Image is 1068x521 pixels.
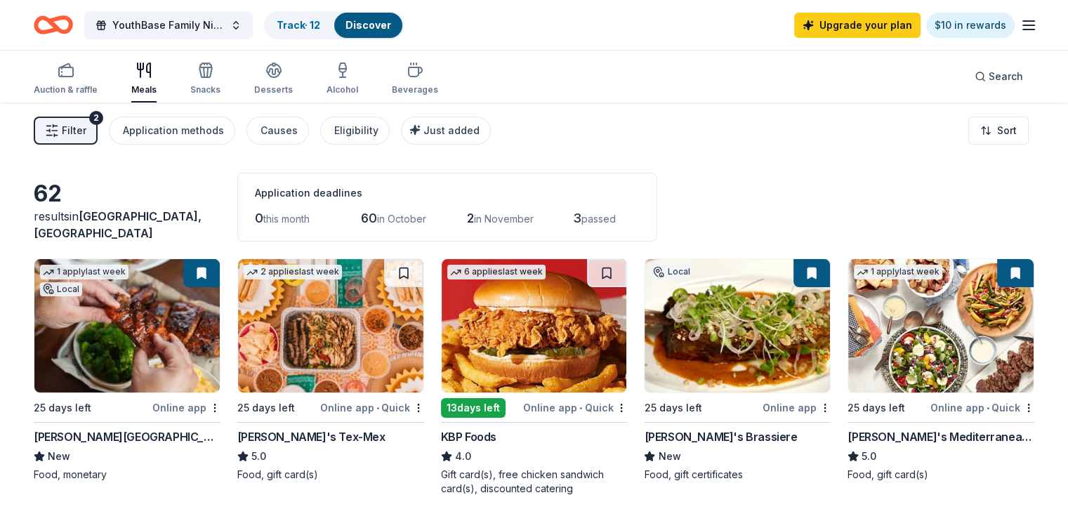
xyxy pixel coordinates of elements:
[48,448,70,465] span: New
[644,258,831,482] a: Image for Stella's BrassiereLocal25 days leftOnline app[PERSON_NAME]'s BrassiereNewFood, gift cer...
[34,468,220,482] div: Food, monetary
[264,11,404,39] button: Track· 12Discover
[401,117,491,145] button: Just added
[854,265,942,279] div: 1 apply last week
[131,84,157,95] div: Meals
[237,428,385,445] div: [PERSON_NAME]'s Tex-Mex
[34,209,202,240] span: in
[361,211,377,225] span: 60
[645,259,830,393] img: Image for Stella's Brassiere
[34,56,98,103] button: Auction & raffle
[89,111,103,125] div: 2
[926,13,1015,38] a: $10 in rewards
[34,209,202,240] span: [GEOGRAPHIC_DATA], [GEOGRAPHIC_DATA]
[112,17,225,34] span: YouthBase Family Night Dinner
[848,400,905,416] div: 25 days left
[644,400,701,416] div: 25 days left
[392,56,438,103] button: Beverages
[581,213,616,225] span: passed
[423,124,480,136] span: Just added
[109,117,235,145] button: Application methods
[848,259,1034,393] img: Image for Taziki's Mediterranean Cafe
[441,398,506,418] div: 13 days left
[320,399,424,416] div: Online app Quick
[963,62,1034,91] button: Search
[345,19,391,31] a: Discover
[989,68,1023,85] span: Search
[455,448,471,465] span: 4.0
[650,265,692,279] div: Local
[238,259,423,393] img: Image for Chuy's Tex-Mex
[244,265,342,279] div: 2 applies last week
[34,117,98,145] button: Filter2
[968,117,1029,145] button: Sort
[261,122,298,139] div: Causes
[190,56,220,103] button: Snacks
[334,122,378,139] div: Eligibility
[34,400,91,416] div: 25 days left
[246,117,309,145] button: Causes
[237,468,424,482] div: Food, gift card(s)
[644,428,797,445] div: [PERSON_NAME]'s Brassiere
[644,468,831,482] div: Food, gift certificates
[131,56,157,103] button: Meals
[327,56,358,103] button: Alcohol
[254,84,293,95] div: Desserts
[320,117,390,145] button: Eligibility
[40,282,82,296] div: Local
[441,428,496,445] div: KBP Foods
[277,19,320,31] a: Track· 12
[263,213,310,225] span: this month
[123,122,224,139] div: Application methods
[62,122,86,139] span: Filter
[34,8,73,41] a: Home
[34,259,220,393] img: Image for Logan's Roadhouse
[862,448,876,465] span: 5.0
[930,399,1034,416] div: Online app Quick
[255,211,263,225] span: 0
[579,402,582,414] span: •
[237,400,295,416] div: 25 days left
[523,399,627,416] div: Online app Quick
[327,84,358,95] div: Alcohol
[848,468,1034,482] div: Food, gift card(s)
[376,402,379,414] span: •
[392,84,438,95] div: Beverages
[377,213,426,225] span: in October
[441,468,628,496] div: Gift card(s), free chicken sandwich card(s), discounted catering
[34,84,98,95] div: Auction & raffle
[573,211,581,225] span: 3
[255,185,640,202] div: Application deadlines
[152,399,220,416] div: Online app
[447,265,546,279] div: 6 applies last week
[34,428,220,445] div: [PERSON_NAME][GEOGRAPHIC_DATA]
[254,56,293,103] button: Desserts
[658,448,680,465] span: New
[34,180,220,208] div: 62
[763,399,831,416] div: Online app
[474,213,534,225] span: in November
[441,258,628,496] a: Image for KBP Foods6 applieslast week13days leftOnline app•QuickKBP Foods4.0Gift card(s), free ch...
[190,84,220,95] div: Snacks
[34,208,220,242] div: results
[794,13,921,38] a: Upgrade your plan
[987,402,989,414] span: •
[848,258,1034,482] a: Image for Taziki's Mediterranean Cafe1 applylast week25 days leftOnline app•Quick[PERSON_NAME]'s ...
[251,448,266,465] span: 5.0
[467,211,474,225] span: 2
[997,122,1017,139] span: Sort
[34,258,220,482] a: Image for Logan's Roadhouse1 applylast weekLocal25 days leftOnline app[PERSON_NAME][GEOGRAPHIC_DA...
[848,428,1034,445] div: [PERSON_NAME]'s Mediterranean Cafe
[442,259,627,393] img: Image for KBP Foods
[84,11,253,39] button: YouthBase Family Night Dinner
[237,258,424,482] a: Image for Chuy's Tex-Mex2 applieslast week25 days leftOnline app•Quick[PERSON_NAME]'s Tex-Mex5.0F...
[40,265,128,279] div: 1 apply last week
